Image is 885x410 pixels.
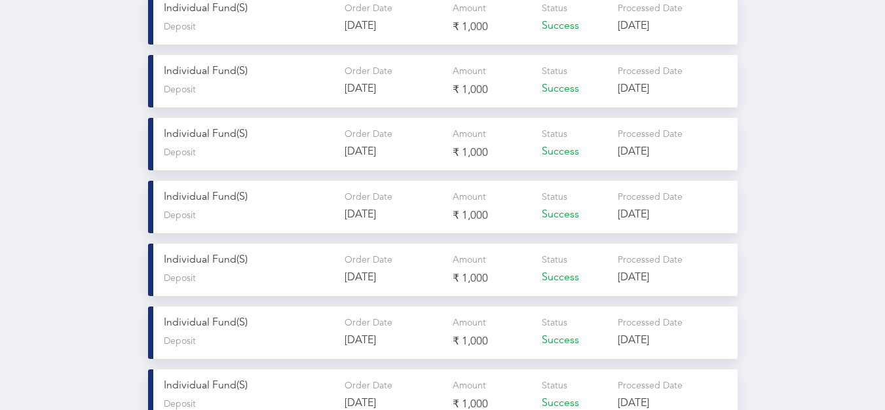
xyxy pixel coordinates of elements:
[345,67,392,76] span: Order Date
[164,3,334,15] p: Individual Fund(s)
[542,398,607,410] p: Success
[453,130,486,139] span: Amount
[618,318,683,327] span: Processed Date
[542,130,567,139] span: Status
[618,272,684,284] p: [DATE]
[164,22,196,33] span: Deposit
[164,317,334,329] p: Individual Fund(s)
[453,335,531,348] p: ₹ 1,000
[164,84,196,96] span: Deposit
[453,146,531,160] p: ₹ 1,000
[164,273,196,284] span: Deposit
[345,272,442,284] p: [DATE]
[453,318,486,327] span: Amount
[453,272,531,286] p: ₹ 1,000
[542,193,567,202] span: Status
[618,67,683,76] span: Processed Date
[164,336,196,347] span: Deposit
[164,128,334,141] p: Individual Fund(s)
[164,147,196,158] span: Deposit
[164,399,196,410] span: Deposit
[618,130,683,139] span: Processed Date
[453,4,486,13] span: Amount
[453,67,486,76] span: Amount
[542,4,567,13] span: Status
[618,255,683,265] span: Processed Date
[345,335,442,347] p: [DATE]
[618,4,683,13] span: Processed Date
[542,381,567,390] span: Status
[453,381,486,390] span: Amount
[542,209,607,221] p: Success
[618,209,684,221] p: [DATE]
[345,146,442,158] p: [DATE]
[618,193,683,202] span: Processed Date
[345,255,392,265] span: Order Date
[542,67,567,76] span: Status
[345,381,392,390] span: Order Date
[542,83,607,96] p: Success
[345,193,392,202] span: Order Date
[345,318,392,327] span: Order Date
[542,146,607,158] p: Success
[164,65,334,78] p: Individual Fund(s)
[542,20,607,33] p: Success
[164,191,334,204] p: Individual Fund(s)
[345,130,392,139] span: Order Date
[618,381,683,390] span: Processed Date
[345,398,442,410] p: [DATE]
[618,335,684,347] p: [DATE]
[453,83,531,97] p: ₹ 1,000
[164,380,334,392] p: Individual Fund(s)
[618,83,684,96] p: [DATE]
[453,20,531,34] p: ₹ 1,000
[618,20,684,33] p: [DATE]
[618,146,684,158] p: [DATE]
[542,318,567,327] span: Status
[345,20,442,33] p: [DATE]
[164,254,334,267] p: Individual Fund(s)
[542,272,607,284] p: Success
[453,193,486,202] span: Amount
[618,398,684,410] p: [DATE]
[453,255,486,265] span: Amount
[542,335,607,347] p: Success
[164,210,196,221] span: Deposit
[345,83,442,96] p: [DATE]
[345,209,442,221] p: [DATE]
[542,255,567,265] span: Status
[453,209,531,223] p: ₹ 1,000
[345,4,392,13] span: Order Date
